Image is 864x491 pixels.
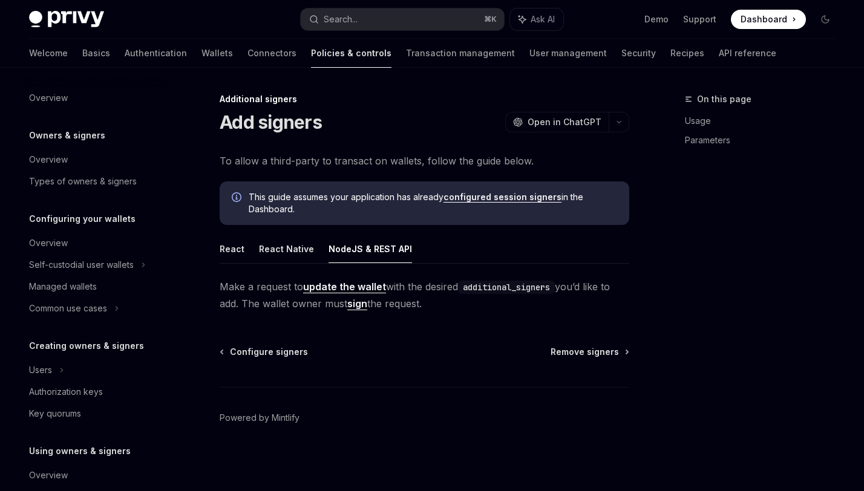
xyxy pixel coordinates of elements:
button: React [220,235,244,263]
button: Toggle dark mode [816,10,835,29]
a: Overview [19,149,174,171]
a: Overview [19,464,174,486]
a: Dashboard [731,10,806,29]
div: Users [29,363,52,377]
a: Welcome [29,39,68,68]
a: Transaction management [406,39,515,68]
a: User management [529,39,607,68]
img: dark logo [29,11,104,28]
span: Remove signers [551,346,619,358]
a: Authentication [125,39,187,68]
h5: Configuring your wallets [29,212,136,226]
h5: Using owners & signers [29,444,131,458]
div: Managed wallets [29,279,97,294]
a: Connectors [247,39,296,68]
span: On this page [697,92,751,106]
a: API reference [719,39,776,68]
span: ⌘ K [484,15,497,24]
a: Basics [82,39,110,68]
div: Overview [29,152,68,167]
a: Authorization keys [19,381,174,403]
code: additional_signers [458,281,555,294]
a: Overview [19,232,174,254]
a: Security [621,39,656,68]
button: Ask AI [510,8,563,30]
span: This guide assumes your application has already in the Dashboard. [249,191,617,215]
a: update the wallet [303,281,386,293]
a: Configure signers [221,346,308,358]
a: Powered by Mintlify [220,412,299,424]
div: Authorization keys [29,385,103,399]
span: Open in ChatGPT [528,116,601,128]
div: Overview [29,91,68,105]
div: Key quorums [29,406,81,421]
a: Managed wallets [19,276,174,298]
span: Make a request to with the desired you’d like to add. The wallet owner must the request. [220,278,629,312]
a: sign [347,298,367,310]
span: Dashboard [741,13,787,25]
a: Policies & controls [311,39,391,68]
a: Recipes [670,39,704,68]
a: Usage [685,111,845,131]
h5: Creating owners & signers [29,339,144,353]
a: configured session signers [443,192,561,203]
div: Overview [29,236,68,250]
button: React Native [259,235,314,263]
h5: Owners & signers [29,128,105,143]
div: Common use cases [29,301,107,316]
a: Support [683,13,716,25]
a: Wallets [201,39,233,68]
span: To allow a third-party to transact on wallets, follow the guide below. [220,152,629,169]
div: Overview [29,468,68,483]
div: Types of owners & signers [29,174,137,189]
h1: Add signers [220,111,322,133]
a: Key quorums [19,403,174,424]
button: NodeJS & REST API [329,235,412,263]
button: Open in ChatGPT [505,112,609,132]
button: Search...⌘K [301,8,503,30]
div: Search... [324,12,358,27]
div: Self-custodial user wallets [29,258,134,272]
a: Remove signers [551,346,628,358]
a: Types of owners & signers [19,171,174,192]
a: Demo [644,13,669,25]
div: Additional signers [220,93,629,105]
a: Parameters [685,131,845,150]
svg: Info [232,192,244,204]
a: Overview [19,87,174,109]
span: Ask AI [531,13,555,25]
span: Configure signers [230,346,308,358]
